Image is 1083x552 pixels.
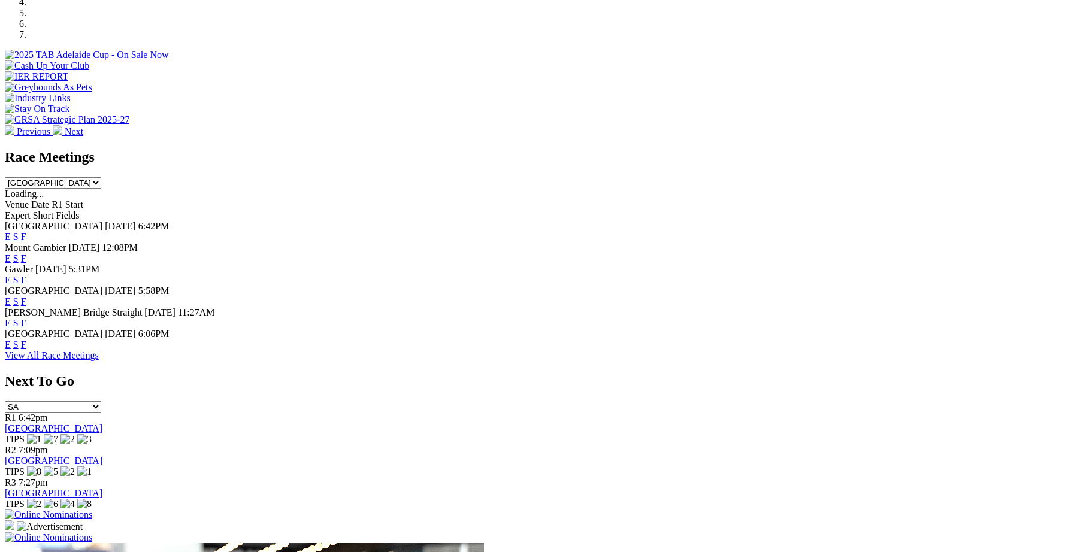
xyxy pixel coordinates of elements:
[5,199,29,210] span: Venue
[31,199,49,210] span: Date
[21,296,26,307] a: F
[13,318,19,328] a: S
[5,509,92,520] img: Online Nominations
[5,210,31,220] span: Expert
[56,210,79,220] span: Fields
[69,264,100,274] span: 5:31PM
[27,499,41,509] img: 2
[5,126,53,137] a: Previous
[138,329,170,339] span: 6:06PM
[5,520,14,530] img: 15187_Greyhounds_GreysPlayCentral_Resize_SA_WebsiteBanner_300x115_2025.jpg
[19,445,48,455] span: 7:09pm
[5,82,92,93] img: Greyhounds As Pets
[5,275,11,285] a: E
[5,350,99,360] a: View All Race Meetings
[5,318,11,328] a: E
[33,210,54,220] span: Short
[77,499,92,509] img: 8
[138,286,170,296] span: 5:58PM
[5,329,102,339] span: [GEOGRAPHIC_DATA]
[5,253,11,263] a: E
[5,307,142,317] span: [PERSON_NAME] Bridge Straight
[65,126,83,137] span: Next
[5,373,1078,389] h2: Next To Go
[5,71,68,82] img: IER REPORT
[5,286,102,296] span: [GEOGRAPHIC_DATA]
[13,296,19,307] a: S
[21,232,26,242] a: F
[5,149,1078,165] h2: Race Meetings
[21,275,26,285] a: F
[21,253,26,263] a: F
[5,50,169,60] img: 2025 TAB Adelaide Cup - On Sale Now
[5,264,33,274] span: Gawler
[5,499,25,509] span: TIPS
[13,253,19,263] a: S
[13,275,19,285] a: S
[5,93,71,104] img: Industry Links
[17,126,50,137] span: Previous
[5,60,89,71] img: Cash Up Your Club
[5,189,44,199] span: Loading...
[5,242,66,253] span: Mount Gambier
[21,318,26,328] a: F
[178,307,215,317] span: 11:27AM
[5,125,14,135] img: chevron-left-pager-white.svg
[5,423,102,433] a: [GEOGRAPHIC_DATA]
[60,466,75,477] img: 2
[44,434,58,445] img: 7
[102,242,138,253] span: 12:08PM
[138,221,170,231] span: 6:42PM
[5,221,102,231] span: [GEOGRAPHIC_DATA]
[60,499,75,509] img: 4
[77,434,92,445] img: 3
[5,104,69,114] img: Stay On Track
[53,125,62,135] img: chevron-right-pager-white.svg
[5,445,16,455] span: R2
[69,242,100,253] span: [DATE]
[105,329,136,339] span: [DATE]
[35,264,66,274] span: [DATE]
[5,532,92,543] img: Online Nominations
[53,126,83,137] a: Next
[5,296,11,307] a: E
[19,413,48,423] span: 6:42pm
[5,456,102,466] a: [GEOGRAPHIC_DATA]
[27,466,41,477] img: 8
[13,232,19,242] a: S
[27,434,41,445] img: 1
[144,307,176,317] span: [DATE]
[5,114,129,125] img: GRSA Strategic Plan 2025-27
[60,434,75,445] img: 2
[13,339,19,350] a: S
[77,466,92,477] img: 1
[5,488,102,498] a: [GEOGRAPHIC_DATA]
[5,232,11,242] a: E
[105,286,136,296] span: [DATE]
[105,221,136,231] span: [DATE]
[19,477,48,487] span: 7:27pm
[44,466,58,477] img: 5
[5,413,16,423] span: R1
[5,434,25,444] span: TIPS
[17,521,83,532] img: Advertisement
[5,477,16,487] span: R3
[5,466,25,477] span: TIPS
[21,339,26,350] a: F
[44,499,58,509] img: 6
[52,199,83,210] span: R1 Start
[5,339,11,350] a: E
